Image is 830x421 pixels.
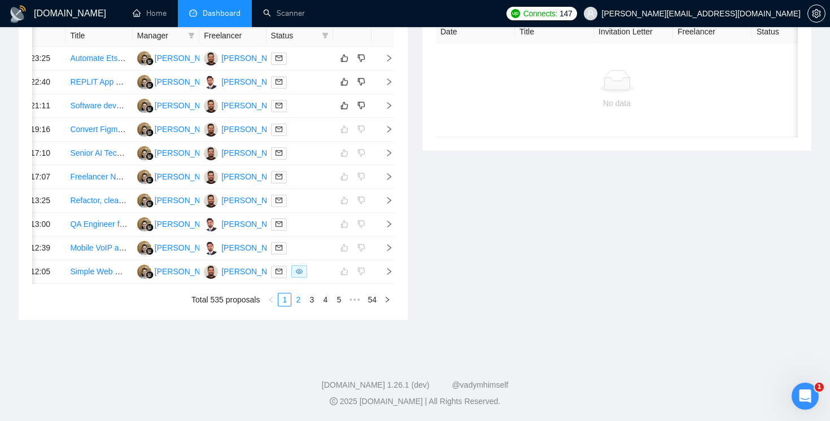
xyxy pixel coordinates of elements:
[137,170,151,184] img: ES
[221,194,286,207] div: [PERSON_NAME]
[673,21,752,43] th: Freelancer
[137,195,220,204] a: ES[PERSON_NAME]
[155,170,220,183] div: [PERSON_NAME]
[511,9,520,18] img: upwork-logo.png
[137,99,151,113] img: ES
[70,220,195,229] a: QA Engineer for Digital Twin Project
[146,271,154,279] img: gigradar-bm.png
[384,296,391,303] span: right
[221,265,286,278] div: [PERSON_NAME]
[376,173,393,181] span: right
[376,196,393,204] span: right
[376,149,393,157] span: right
[9,5,27,23] img: logo
[65,118,132,142] td: Convert Figma Design to Responsive Static Website
[70,196,299,205] a: Refactor, clean and stabilise my react / supabase web application
[357,77,365,86] span: dislike
[436,21,515,43] th: Date
[808,9,825,18] span: setting
[221,99,286,112] div: [PERSON_NAME]
[815,383,824,392] span: 1
[376,220,393,228] span: right
[204,53,286,62] a: AA[PERSON_NAME]
[338,99,351,112] button: like
[276,173,282,180] span: mail
[70,148,206,157] a: Senior AI Technology Futurist – Builder
[278,293,291,306] a: 1
[452,380,508,389] a: @vadymhimself
[137,100,220,109] a: ES[PERSON_NAME]
[221,52,286,64] div: [PERSON_NAME]
[204,100,286,109] a: AA[PERSON_NAME]
[346,293,364,306] span: •••
[807,9,825,18] a: setting
[204,148,286,157] a: AA[PERSON_NAME]
[199,25,266,47] th: Freelancer
[204,170,218,184] img: AA
[594,21,673,43] th: Invitation Letter
[560,7,572,20] span: 147
[276,221,282,227] span: mail
[355,51,368,65] button: dislike
[65,71,132,94] td: REPLIT App Development for Sales- Supplier-Driver Connection
[204,172,286,181] a: AA[PERSON_NAME]
[70,54,235,63] a: Automate Etsy Orders to Google Sheet via n8n
[322,32,329,39] span: filter
[65,25,132,47] th: Title
[146,81,154,89] img: gigradar-bm.png
[137,148,220,157] a: ES[PERSON_NAME]
[155,218,220,230] div: [PERSON_NAME]
[338,75,351,89] button: like
[204,77,286,86] a: FM[PERSON_NAME]
[364,293,380,306] a: 54
[204,243,286,252] a: FM[PERSON_NAME]
[137,217,151,231] img: ES
[137,51,151,65] img: ES
[376,244,393,252] span: right
[70,267,257,276] a: Simple Web Page for Google Maps Place IDs Search
[376,54,393,62] span: right
[268,296,274,303] span: left
[305,293,318,306] a: 3
[137,124,220,133] a: ES[PERSON_NAME]
[204,265,218,279] img: AA
[155,76,220,88] div: [PERSON_NAME]
[340,77,348,86] span: like
[445,97,789,109] div: No data
[587,10,595,17] span: user
[381,293,394,306] button: right
[137,53,220,62] a: ES[PERSON_NAME]
[65,260,132,284] td: Simple Web Page for Google Maps Place IDs Search
[65,47,132,71] td: Automate Etsy Orders to Google Sheet via n8n
[807,5,825,23] button: setting
[346,293,364,306] li: Next 5 Pages
[355,75,368,89] button: dislike
[204,217,218,231] img: FM
[155,123,220,135] div: [PERSON_NAME]
[155,265,220,278] div: [PERSON_NAME]
[376,78,393,86] span: right
[65,94,132,118] td: Software developer for Trucking TMS needed. Must have previous experience
[204,219,286,228] a: FM[PERSON_NAME]
[155,99,220,112] div: [PERSON_NAME]
[137,29,184,42] span: Manager
[137,122,151,137] img: ES
[204,75,218,89] img: FM
[65,213,132,236] td: QA Engineer for Digital Twin Project
[340,101,348,110] span: like
[137,172,220,181] a: ES[PERSON_NAME]
[137,241,151,255] img: ES
[263,8,305,18] a: searchScanner
[276,197,282,204] span: mail
[515,21,594,43] th: Title
[70,125,254,134] a: Convert Figma Design to Responsive Static Website
[221,76,286,88] div: [PERSON_NAME]
[137,265,151,279] img: ES
[204,51,218,65] img: AA
[146,152,154,160] img: gigradar-bm.png
[9,396,821,407] div: 2025 [DOMAIN_NAME] | All Rights Reserved.
[322,380,430,389] a: [DOMAIN_NAME] 1.26.1 (dev)
[221,123,286,135] div: [PERSON_NAME]
[264,293,278,306] li: Previous Page
[523,7,557,20] span: Connects:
